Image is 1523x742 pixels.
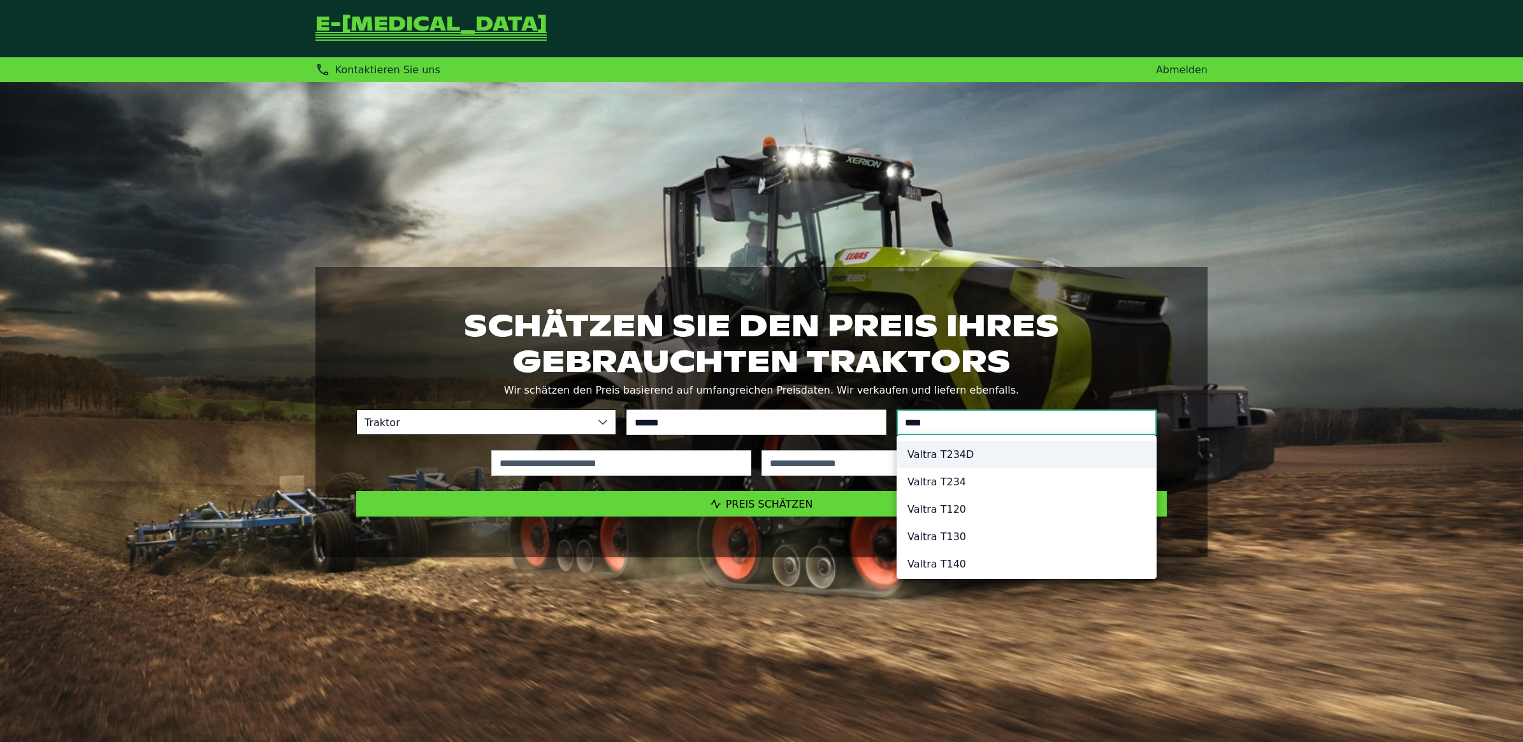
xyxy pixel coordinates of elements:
[356,382,1167,399] p: Wir schätzen den Preis basierend auf umfangreichen Preisdaten. Wir verkaufen und liefern ebenfalls.
[315,15,547,42] a: Zurück zur Startseite
[897,496,1156,523] li: Valtra T120
[897,441,1156,468] li: Valtra T234D
[315,62,440,77] div: Kontaktieren Sie uns
[357,410,590,434] span: Traktor
[356,308,1167,379] h1: Schätzen Sie den Preis Ihres gebrauchten Traktors
[897,523,1156,550] li: Valtra T130
[356,491,1167,517] button: Preis schätzen
[1156,64,1208,76] a: Abmelden
[897,468,1156,496] li: Valtra T234
[897,550,1156,578] li: Valtra T140
[726,498,813,510] span: Preis schätzen
[897,578,1156,605] li: Valtra T160
[335,64,440,76] span: Kontaktieren Sie uns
